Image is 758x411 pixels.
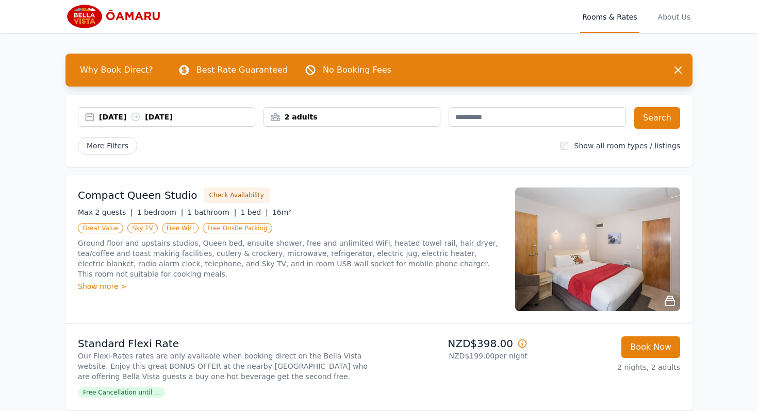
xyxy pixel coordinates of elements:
img: Bella Vista Oamaru [65,4,165,29]
span: Why Book Direct? [72,60,161,80]
p: Best Rate Guaranteed [196,64,288,76]
p: Standard Flexi Rate [78,336,375,351]
span: Free Onsite Parking [203,223,272,233]
p: NZD$199.00 per night [383,351,528,361]
span: Sky TV [127,223,158,233]
p: Our Flexi-Rates rates are only available when booking direct on the Bella Vista website. Enjoy th... [78,351,375,382]
p: NZD$398.00 [383,336,528,351]
button: Book Now [621,336,680,358]
span: Free WiFi [162,223,199,233]
span: 1 bathroom | [187,208,236,216]
span: 1 bedroom | [137,208,184,216]
div: 2 adults [264,112,440,122]
span: 16m² [272,208,291,216]
span: Max 2 guests | [78,208,133,216]
div: [DATE] [DATE] [99,112,255,122]
p: No Booking Fees [323,64,391,76]
span: Great Value [78,223,123,233]
label: Show all room types / listings [574,142,680,150]
span: More Filters [78,137,137,155]
h3: Compact Queen Studio [78,188,197,202]
div: Show more > [78,281,503,292]
button: Check Availability [204,187,270,203]
p: Ground floor and upstairs studios, Queen bed, ensuite shower, free and unlimited WiFi, heated tow... [78,238,503,279]
span: Free Cancellation until ... [78,387,165,398]
button: Search [634,107,680,129]
span: 1 bed | [240,208,268,216]
p: 2 nights, 2 adults [536,362,680,372]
